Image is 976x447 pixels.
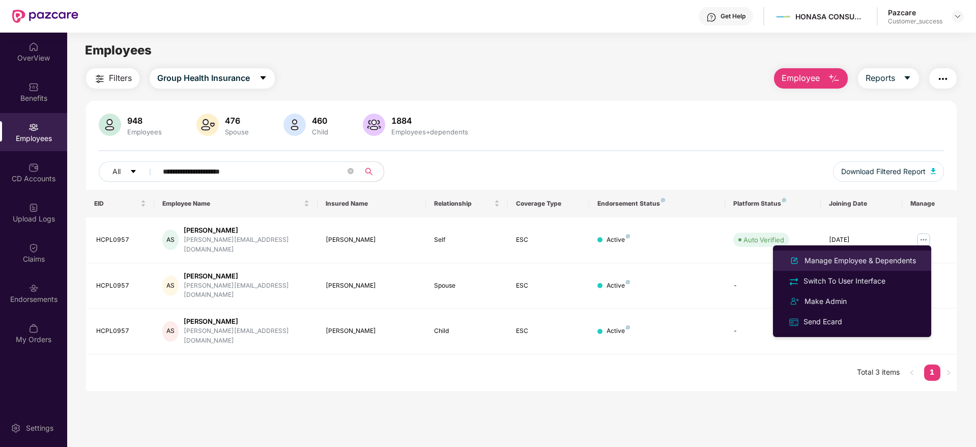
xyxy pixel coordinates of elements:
[607,326,630,336] div: Active
[162,275,179,296] div: AS
[924,365,940,380] a: 1
[94,73,106,85] img: svg+xml;base64,PHN2ZyB4bWxucz0iaHR0cDovL3d3dy53My5vcmcvMjAwMC9zdmciIHdpZHRoPSIyNCIgaGVpZ2h0PSIyNC...
[924,365,940,381] li: 1
[788,255,800,267] img: svg+xml;base64,PHN2ZyB4bWxucz0iaHR0cDovL3d3dy53My5vcmcvMjAwMC9zdmciIHhtbG5zOnhsaW5rPSJodHRwOi8vd3...
[857,365,900,381] li: Total 3 items
[782,72,820,85] span: Employee
[725,309,820,354] td: -
[150,68,275,89] button: Group Health Insurancecaret-down
[162,230,179,250] div: AS
[94,200,138,208] span: EID
[795,12,867,21] div: HONASA CONSUMER LIMITED
[607,235,630,245] div: Active
[706,12,716,22] img: svg+xml;base64,PHN2ZyBpZD0iSGVscC0zMngzMiIgeG1sbnM9Imh0dHA6Ly93d3cudzMub3JnLzIwMDAvc3ZnIiB3aWR0aD...
[945,370,952,376] span: right
[821,190,902,217] th: Joining Date
[626,325,630,329] img: svg+xml;base64,PHN2ZyB4bWxucz0iaHR0cDovL3d3dy53My5vcmcvMjAwMC9zdmciIHdpZHRoPSI4IiBoZWlnaHQ9IjgiIH...
[788,295,800,308] img: svg+xml;base64,PHN2ZyB4bWxucz0iaHR0cDovL3d3dy53My5vcmcvMjAwMC9zdmciIHdpZHRoPSIyNCIgaGVpZ2h0PSIyNC...
[184,317,309,326] div: [PERSON_NAME]
[99,161,161,182] button: Allcaret-down
[326,235,418,245] div: [PERSON_NAME]
[162,321,179,342] div: AS
[12,10,78,23] img: New Pazcare Logo
[434,200,492,208] span: Relationship
[774,68,848,89] button: Employee
[937,73,949,85] img: svg+xml;base64,PHN2ZyB4bWxucz0iaHR0cDovL3d3dy53My5vcmcvMjAwMC9zdmciIHdpZHRoPSIyNCIgaGVpZ2h0PSIyNC...
[112,166,121,177] span: All
[931,168,936,174] img: svg+xml;base64,PHN2ZyB4bWxucz0iaHR0cDovL3d3dy53My5vcmcvMjAwMC9zdmciIHhtbG5zOnhsaW5rPSJodHRwOi8vd3...
[184,271,309,281] div: [PERSON_NAME]
[516,235,581,245] div: ESC
[607,281,630,291] div: Active
[782,198,786,202] img: svg+xml;base64,PHN2ZyB4bWxucz0iaHR0cDovL3d3dy53My5vcmcvMjAwMC9zdmciIHdpZHRoPSI4IiBoZWlnaHQ9IjgiIH...
[841,166,926,177] span: Download Filtered Report
[743,235,784,245] div: Auto Verified
[23,423,56,433] div: Settings
[85,43,152,58] span: Employees
[434,326,499,336] div: Child
[223,128,251,136] div: Spouse
[28,122,39,132] img: svg+xml;base64,PHN2ZyBpZD0iRW1wbG95ZWVzIiB4bWxucz0iaHR0cDovL3d3dy53My5vcmcvMjAwMC9zdmciIHdpZHRoPS...
[833,161,944,182] button: Download Filtered Report
[99,114,121,136] img: svg+xml;base64,PHN2ZyB4bWxucz0iaHR0cDovL3d3dy53My5vcmcvMjAwMC9zdmciIHhtbG5zOnhsaW5rPSJodHRwOi8vd3...
[363,114,385,136] img: svg+xml;base64,PHN2ZyB4bWxucz0iaHR0cDovL3d3dy53My5vcmcvMjAwMC9zdmciIHhtbG5zOnhsaW5rPSJodHRwOi8vd3...
[125,116,164,126] div: 948
[788,317,799,328] img: svg+xml;base64,PHN2ZyB4bWxucz0iaHR0cDovL3d3dy53My5vcmcvMjAwMC9zdmciIHdpZHRoPSIxNiIgaGVpZ2h0PSIxNi...
[28,42,39,52] img: svg+xml;base64,PHN2ZyBpZD0iSG9tZSIgeG1sbnM9Imh0dHA6Ly93d3cudzMub3JnLzIwMDAvc3ZnIiB3aWR0aD0iMjAiIG...
[196,114,219,136] img: svg+xml;base64,PHN2ZyB4bWxucz0iaHR0cDovL3d3dy53My5vcmcvMjAwMC9zdmciIHhtbG5zOnhsaW5rPSJodHRwOi8vd3...
[184,281,309,300] div: [PERSON_NAME][EMAIL_ADDRESS][DOMAIN_NAME]
[904,365,920,381] button: left
[310,116,330,126] div: 460
[326,326,418,336] div: [PERSON_NAME]
[86,190,154,217] th: EID
[28,323,39,333] img: svg+xml;base64,PHN2ZyBpZD0iTXlfT3JkZXJzIiBkYXRhLW5hbWU9Ik15IE9yZGVycyIgeG1sbnM9Imh0dHA6Ly93d3cudz...
[508,190,589,217] th: Coverage Type
[721,12,745,20] div: Get Help
[802,296,849,307] div: Make Admin
[940,365,957,381] li: Next Page
[434,281,499,291] div: Spouse
[434,235,499,245] div: Self
[516,326,581,336] div: ESC
[788,276,799,287] img: svg+xml;base64,PHN2ZyB4bWxucz0iaHR0cDovL3d3dy53My5vcmcvMjAwMC9zdmciIHdpZHRoPSIyNCIgaGVpZ2h0PSIyNC...
[902,190,957,217] th: Manage
[888,8,942,17] div: Pazcare
[130,168,137,176] span: caret-down
[733,200,812,208] div: Platform Status
[326,281,418,291] div: [PERSON_NAME]
[96,281,146,291] div: HCPL0957
[28,243,39,253] img: svg+xml;base64,PHN2ZyBpZD0iQ2xhaW0iIHhtbG5zPSJodHRwOi8vd3d3LnczLm9yZy8yMDAwL3N2ZyIgd2lkdGg9IjIwIi...
[725,263,820,309] td: -
[626,280,630,284] img: svg+xml;base64,PHN2ZyB4bWxucz0iaHR0cDovL3d3dy53My5vcmcvMjAwMC9zdmciIHdpZHRoPSI4IiBoZWlnaHQ9IjgiIH...
[909,370,915,376] span: left
[96,326,146,336] div: HCPL0957
[516,281,581,291] div: ESC
[828,73,840,85] img: svg+xml;base64,PHN2ZyB4bWxucz0iaHR0cDovL3d3dy53My5vcmcvMjAwMC9zdmciIHhtbG5zOnhsaW5rPSJodHRwOi8vd3...
[359,167,379,176] span: search
[954,12,962,20] img: svg+xml;base64,PHN2ZyBpZD0iRHJvcGRvd24tMzJ4MzIiIHhtbG5zPSJodHRwOi8vd3d3LnczLm9yZy8yMDAwL3N2ZyIgd2...
[162,200,302,208] span: Employee Name
[28,283,39,293] img: svg+xml;base64,PHN2ZyBpZD0iRW5kb3JzZW1lbnRzIiB4bWxucz0iaHR0cDovL3d3dy53My5vcmcvMjAwMC9zdmciIHdpZH...
[888,17,942,25] div: Customer_success
[359,161,384,182] button: search
[310,128,330,136] div: Child
[184,326,309,346] div: [PERSON_NAME][EMAIL_ADDRESS][DOMAIN_NAME]
[801,275,887,287] div: Switch To User Interface
[389,128,470,136] div: Employees+dependents
[96,235,146,245] div: HCPL0957
[28,203,39,213] img: svg+xml;base64,PHN2ZyBpZD0iVXBsb2FkX0xvZ3MiIGRhdGEtbmFtZT0iVXBsb2FkIExvZ3MiIHhtbG5zPSJodHRwOi8vd3...
[626,234,630,238] img: svg+xml;base64,PHN2ZyB4bWxucz0iaHR0cDovL3d3dy53My5vcmcvMjAwMC9zdmciIHdpZHRoPSI4IiBoZWlnaHQ9IjgiIH...
[109,72,132,85] span: Filters
[28,82,39,92] img: svg+xml;base64,PHN2ZyBpZD0iQmVuZWZpdHMiIHhtbG5zPSJodHRwOi8vd3d3LnczLm9yZy8yMDAwL3N2ZyIgd2lkdGg9Ij...
[157,72,250,85] span: Group Health Insurance
[389,116,470,126] div: 1884
[801,316,844,327] div: Send Ecard
[223,116,251,126] div: 476
[348,167,354,177] span: close-circle
[903,74,911,83] span: caret-down
[154,190,318,217] th: Employee Name
[776,9,791,24] img: Mamaearth%20Logo.jpg
[915,232,932,248] img: manageButton
[184,235,309,255] div: [PERSON_NAME][EMAIL_ADDRESS][DOMAIN_NAME]
[858,68,919,89] button: Reportscaret-down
